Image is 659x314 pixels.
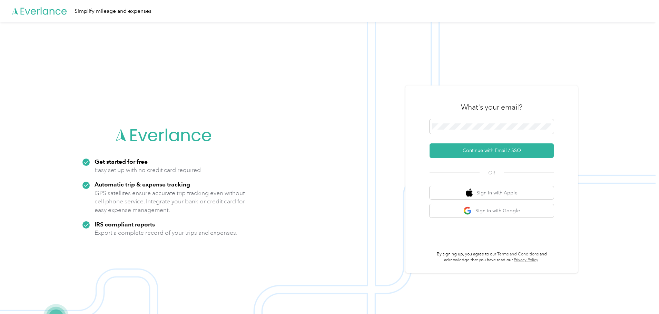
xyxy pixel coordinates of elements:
[514,257,538,263] a: Privacy Policy
[95,189,245,214] p: GPS satellites ensure accurate trip tracking even without cell phone service. Integrate your bank...
[95,181,190,188] strong: Automatic trip & expense tracking
[430,251,554,263] p: By signing up, you agree to our and acknowledge that you have read our .
[466,189,473,197] img: apple logo
[461,102,522,112] h3: What's your email?
[95,166,201,174] p: Easy set up with no credit card required
[95,221,155,228] strong: IRS compliant reports
[430,143,554,158] button: Continue with Email / SSO
[430,186,554,200] button: apple logoSign in with Apple
[480,169,504,176] span: OR
[95,229,237,237] p: Export a complete record of your trips and expenses.
[430,204,554,217] button: google logoSign in with Google
[95,158,148,165] strong: Get started for free
[497,252,539,257] a: Terms and Conditions
[75,7,151,16] div: Simplify mileage and expenses
[463,206,472,215] img: google logo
